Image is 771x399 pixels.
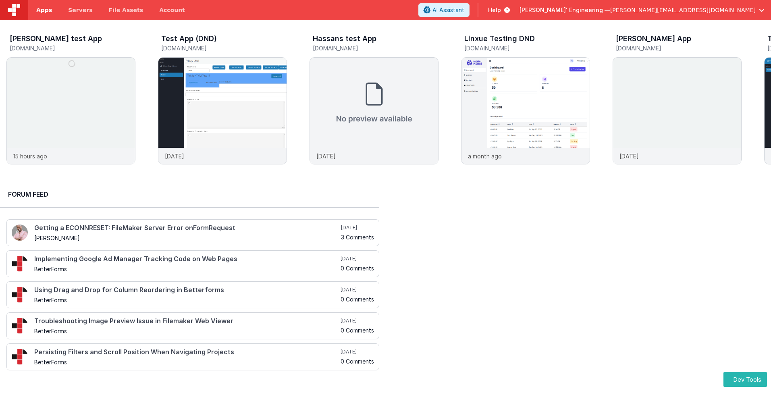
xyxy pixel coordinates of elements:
h3: [PERSON_NAME] test App [10,35,102,43]
h5: [DATE] [341,287,374,293]
h5: [DOMAIN_NAME] [161,45,287,51]
h5: BetterForms [34,266,339,272]
p: [DATE] [165,152,184,160]
h5: BetterForms [34,297,339,303]
h5: [DATE] [341,349,374,355]
p: [DATE] [619,152,639,160]
img: 295_2.png [12,318,28,334]
h5: [DOMAIN_NAME] [10,45,135,51]
img: 295_2.png [12,256,28,272]
span: [PERSON_NAME][EMAIL_ADDRESS][DOMAIN_NAME] [610,6,756,14]
h3: [PERSON_NAME] App [616,35,691,43]
h5: 0 Comments [341,296,374,302]
img: 295_2.png [12,349,28,365]
h5: 0 Comments [341,327,374,333]
h4: Implementing Google Ad Manager Tracking Code on Web Pages [34,256,339,263]
p: [DATE] [316,152,336,160]
span: File Assets [109,6,143,14]
h5: 0 Comments [341,358,374,364]
span: AI Assistant [432,6,464,14]
h3: Test App (DND) [161,35,217,43]
span: [PERSON_NAME]' Engineering — [520,6,610,14]
h5: [PERSON_NAME] [34,235,339,241]
h5: 0 Comments [341,265,374,271]
h3: Linxue Testing DND [464,35,535,43]
button: [PERSON_NAME]' Engineering — [PERSON_NAME][EMAIL_ADDRESS][DOMAIN_NAME] [520,6,765,14]
h5: BetterForms [34,359,339,365]
a: Implementing Google Ad Manager Tracking Code on Web Pages BetterForms [DATE] 0 Comments [6,250,379,277]
h2: Forum Feed [8,189,371,199]
a: Using Drag and Drop for Column Reordering in Betterforms BetterForms [DATE] 0 Comments [6,281,379,308]
a: Troubleshooting Image Preview Issue in Filemaker Web Viewer BetterForms [DATE] 0 Comments [6,312,379,339]
h5: 3 Comments [341,234,374,240]
img: 295_2.png [12,287,28,303]
span: Help [488,6,501,14]
a: Getting a ECONNRESET: FileMaker Server Error onFormRequest [PERSON_NAME] [DATE] 3 Comments [6,219,379,246]
h4: Getting a ECONNRESET: FileMaker Server Error onFormRequest [34,224,339,232]
h4: Troubleshooting Image Preview Issue in Filemaker Web Viewer [34,318,339,325]
button: AI Assistant [418,3,470,17]
h5: [DOMAIN_NAME] [464,45,590,51]
h4: Using Drag and Drop for Column Reordering in Betterforms [34,287,339,294]
h3: Hassans test App [313,35,376,43]
button: Dev Tools [723,372,767,387]
img: 411_2.png [12,224,28,241]
h5: [DOMAIN_NAME] [313,45,438,51]
h5: BetterForms [34,328,339,334]
h5: [DATE] [341,256,374,262]
h5: [DOMAIN_NAME] [616,45,742,51]
p: a month ago [468,152,502,160]
h5: [DATE] [341,224,374,231]
h4: Persisting Filters and Scroll Position When Navigating Projects [34,349,339,356]
a: Persisting Filters and Scroll Position When Navigating Projects BetterForms [DATE] 0 Comments [6,343,379,370]
span: Servers [68,6,92,14]
h5: [DATE] [341,318,374,324]
span: Apps [36,6,52,14]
